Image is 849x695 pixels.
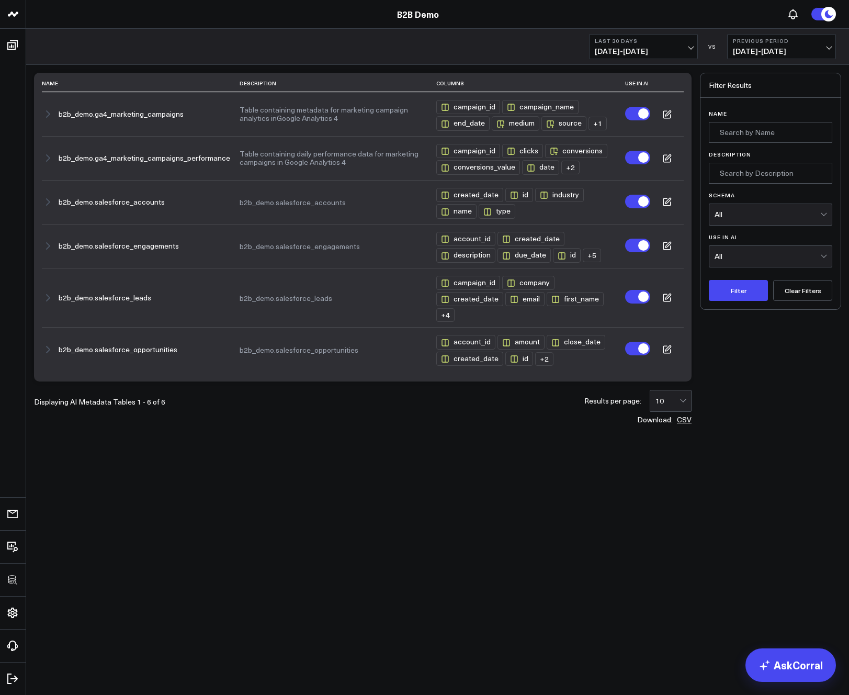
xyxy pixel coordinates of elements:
[535,350,556,366] button: +2
[773,280,832,301] button: Clear Filters
[700,73,841,98] div: Filter Results
[625,239,650,252] label: Turn off Use in AI
[436,230,497,246] button: account_id
[541,114,588,130] button: source
[703,43,722,50] div: VS
[583,246,603,262] button: +5
[436,232,495,246] div: account_id
[497,335,545,349] div: amount
[59,242,179,250] button: b2b_demo.salesforce_engagements
[677,416,692,423] button: CSV
[436,335,495,349] div: account_id
[505,188,533,202] div: id
[59,110,184,118] button: b2b_demo.ga4_marketing_campaigns
[709,122,832,143] input: Search by Name
[595,38,692,44] b: Last 30 Days
[240,75,436,92] th: Description
[733,47,830,55] span: [DATE] - [DATE]
[436,350,505,366] button: created_date
[436,202,479,218] button: name
[545,144,607,158] div: conversions
[625,107,650,120] label: Turn off Use in AI
[497,232,564,246] div: created_date
[59,294,151,302] button: b2b_demo.salesforce_leads
[502,100,579,114] div: campaign_name
[436,246,497,262] button: description
[505,350,535,366] button: id
[436,276,500,290] div: campaign_id
[240,198,427,207] button: b2b_demo.salesforce_accounts
[436,114,492,130] button: end_date
[637,416,673,423] span: Download:
[625,342,650,355] label: Turn off Use in AI
[553,248,581,262] div: id
[240,294,427,302] button: b2b_demo.salesforce_leads
[547,290,606,306] button: first_name
[561,159,582,174] button: +2
[59,198,165,206] button: b2b_demo.salesforce_accounts
[502,144,543,158] div: clicks
[436,160,520,174] div: conversions_value
[589,34,698,59] button: Last 30 Days[DATE]-[DATE]
[522,160,559,174] div: date
[505,352,533,366] div: id
[745,648,836,682] a: AskCorral
[436,188,503,202] div: created_date
[59,154,230,162] button: b2b_demo.ga4_marketing_campaigns_performance
[34,398,165,406] div: Displaying AI Metadata Tables 1 - 6 of 6
[709,234,832,240] label: Use in AI
[436,333,497,349] button: account_id
[240,346,427,354] button: b2b_demo.salesforce_opportunities
[709,151,832,158] label: Description
[625,290,650,304] label: Turn off Use in AI
[733,38,830,44] b: Previous Period
[522,158,561,174] button: date
[502,142,545,158] button: clicks
[547,333,607,349] button: close_date
[240,106,427,122] button: Table containing metadata for marketing campaign analytics inGoogle Analytics 4
[709,163,832,184] input: Search by Description
[436,204,477,218] div: name
[505,292,545,306] div: email
[492,114,541,130] button: medium
[479,204,515,218] div: type
[436,158,522,174] button: conversions_value
[436,144,500,158] div: campaign_id
[715,252,820,261] div: All
[502,274,557,290] button: company
[505,290,547,306] button: email
[727,34,836,59] button: Previous Period[DATE]-[DATE]
[588,117,607,130] div: + 1
[625,195,650,208] label: Turn off Use in AI
[436,248,495,262] div: description
[655,397,680,405] div: 10
[709,192,832,198] label: Schema
[397,8,439,20] a: B2B Demo
[709,280,768,301] button: Filter
[709,110,832,117] label: Name
[502,98,581,114] button: campaign_name
[240,242,427,251] button: b2b_demo.salesforce_engagements
[436,290,505,306] button: created_date
[715,210,820,219] div: All
[436,292,503,306] div: created_date
[625,151,650,164] label: Turn off Use in AI
[59,345,177,354] button: b2b_demo.salesforce_opportunities
[583,249,601,262] div: + 5
[625,75,650,92] th: Use in AI
[535,352,553,366] div: + 2
[436,352,503,366] div: created_date
[436,98,502,114] button: campaign_id
[436,100,500,114] div: campaign_id
[535,186,586,202] button: industry
[492,116,539,130] div: medium
[42,75,240,92] th: Name
[547,335,605,349] div: close_date
[436,308,455,322] div: + 4
[479,202,517,218] button: type
[497,230,567,246] button: created_date
[436,306,457,322] button: +4
[545,142,609,158] button: conversions
[436,142,502,158] button: campaign_id
[588,115,609,130] button: +1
